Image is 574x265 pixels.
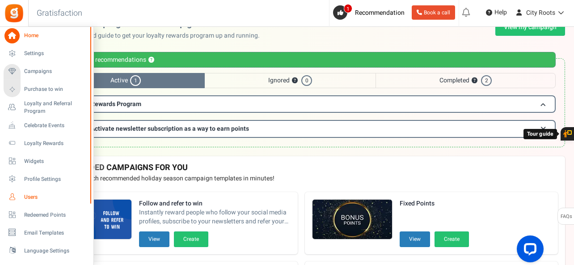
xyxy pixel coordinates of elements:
[130,75,141,86] span: 1
[24,247,87,255] span: Language Settings
[4,28,89,43] a: Home
[4,171,89,187] a: Profile Settings
[44,174,558,183] p: Preview and launch recommended holiday season campaign templates in minutes!
[301,75,312,86] span: 0
[37,19,267,29] h2: Loyalty rewards program- Your setup guide
[139,199,291,208] strong: Follow and refer to win
[4,136,89,151] a: Loyalty Rewards
[4,100,89,115] a: Loyalty and Referral Program
[492,8,507,17] span: Help
[4,225,89,240] a: Email Templates
[472,78,477,84] button: ?
[333,5,408,20] a: 1 Recommendation
[24,122,87,129] span: Celebrate Events
[139,208,291,226] span: Instantly reward people who follow your social media profiles, subscribe to your newsletters and ...
[4,82,89,97] a: Purchase to win
[24,100,89,115] span: Loyalty and Referral Program
[4,154,89,169] a: Widgets
[400,231,430,247] button: View
[205,73,376,88] span: Ignored
[68,99,141,109] span: Loyalty Rewards Program
[495,19,565,36] a: View my campaign
[292,78,298,84] button: ?
[526,8,555,17] span: City Roots
[400,199,469,208] strong: Fixed Points
[355,8,405,17] span: Recommendation
[37,31,267,40] p: Use this personalized guide to get your loyalty rewards program up and running.
[4,64,89,79] a: Campaigns
[46,52,556,68] div: Personalized recommendations
[482,5,511,20] a: Help
[376,73,556,88] span: Completed
[4,3,24,23] img: Gratisfaction
[481,75,492,86] span: 2
[46,73,205,88] span: Active
[4,207,89,222] a: Redeemed Points
[560,208,572,225] span: FAQs
[24,50,87,57] span: Settings
[139,231,169,247] button: View
[24,140,87,147] span: Loyalty Rewards
[24,68,87,75] span: Campaigns
[91,124,249,133] span: Activate newsletter subscription as a way to earn points
[174,231,208,247] button: Create
[148,57,154,63] button: ?
[4,118,89,133] a: Celebrate Events
[24,193,87,201] span: Users
[435,231,469,247] button: Create
[312,200,392,240] img: Recommended Campaigns
[24,32,87,39] span: Home
[24,211,87,219] span: Redeemed Points
[523,129,557,139] div: Tour guide
[24,85,87,93] span: Purchase to win
[4,189,89,205] a: Users
[412,5,455,20] a: Book a call
[344,4,352,13] span: 1
[4,243,89,258] a: Language Settings
[44,163,558,172] h4: RECOMMENDED CAMPAIGNS FOR YOU
[4,46,89,61] a: Settings
[24,229,87,237] span: Email Templates
[24,175,87,183] span: Profile Settings
[24,158,87,165] span: Widgets
[27,4,92,22] h3: Gratisfaction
